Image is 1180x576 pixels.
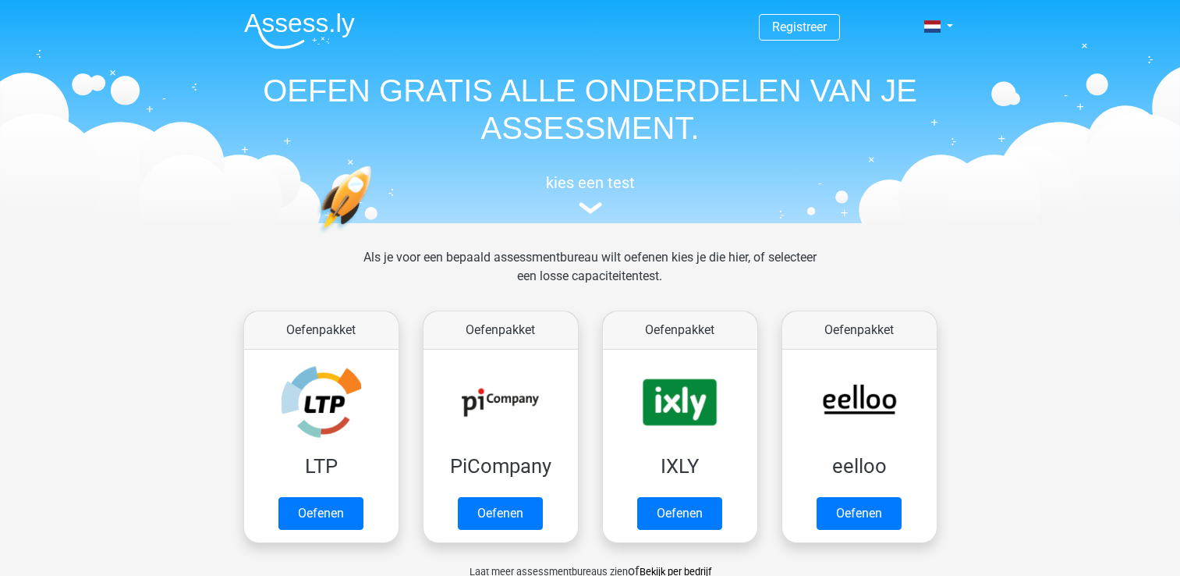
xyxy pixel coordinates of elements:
[244,12,355,49] img: Assessly
[232,173,949,215] a: kies een test
[772,20,827,34] a: Registreer
[317,165,432,307] img: oefenen
[278,497,363,530] a: Oefenen
[458,497,543,530] a: Oefenen
[817,497,902,530] a: Oefenen
[232,72,949,147] h1: OEFEN GRATIS ALLE ONDERDELEN VAN JE ASSESSMENT.
[351,248,829,304] div: Als je voor een bepaald assessmentbureau wilt oefenen kies je die hier, of selecteer een losse ca...
[579,202,602,214] img: assessment
[637,497,722,530] a: Oefenen
[232,173,949,192] h5: kies een test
